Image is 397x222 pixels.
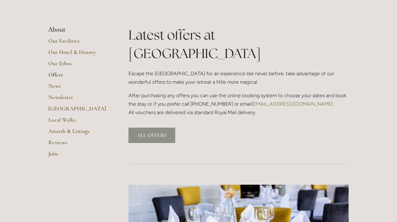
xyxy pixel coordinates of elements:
a: ALL OFFERS [128,128,175,143]
a: Our Ethos [48,60,108,71]
p: After purchasing any offers you can use the online booking system to choose your dates and book t... [128,91,349,117]
a: Awards & Listings [48,128,108,139]
a: Our Hotel & History [48,49,108,60]
a: Newsletter [48,94,108,105]
a: [EMAIL_ADDRESS][DOMAIN_NAME] [252,101,333,107]
a: Jobs [48,150,108,161]
a: [GEOGRAPHIC_DATA] [48,105,108,116]
a: Local Walks [48,116,108,128]
h1: Latest offers at [GEOGRAPHIC_DATA] [128,26,349,63]
li: About [48,26,108,34]
p: Escape the [GEOGRAPHIC_DATA] for an experience like never before, take advantage of our wonderful... [128,69,349,86]
a: Reviews [48,139,108,150]
a: News [48,82,108,94]
a: Offers [48,71,108,82]
a: Our Facilities [48,37,108,49]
